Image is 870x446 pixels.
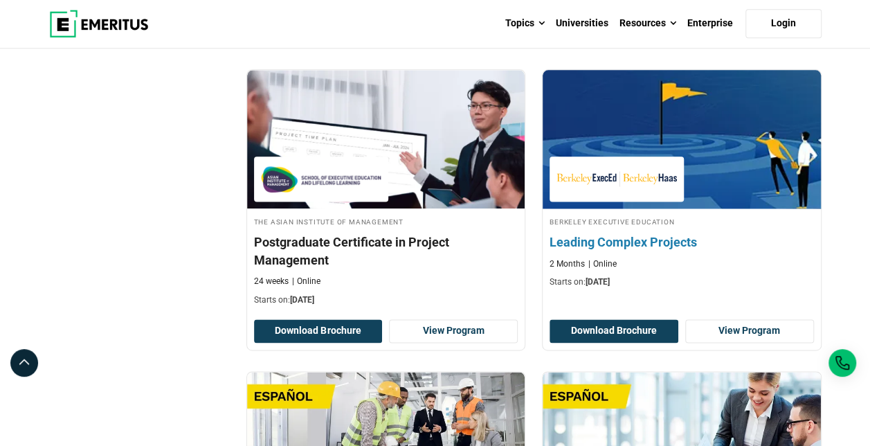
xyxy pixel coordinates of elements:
button: Download Brochure [254,319,383,343]
a: View Program [389,319,518,343]
h4: The Asian Institute of Management [254,215,518,227]
h4: Postgraduate Certificate in Project Management [254,233,518,268]
p: Starts on: [254,294,518,306]
span: [DATE] [586,277,610,287]
p: Starts on: [550,276,814,288]
a: Project Management Course by The Asian Institute of Management - September 30, 2025 The Asian Ins... [247,70,525,313]
img: Berkeley Executive Education [556,163,677,195]
img: The Asian Institute of Management [261,163,381,195]
a: Business Management Course by Berkeley Executive Education - March 26, 2026 Berkeley Executive Ed... [543,70,821,296]
h4: Leading Complex Projects [550,233,814,251]
p: Online [292,276,320,287]
h4: Berkeley Executive Education [550,215,814,227]
p: 2 Months [550,258,585,270]
p: 24 weeks [254,276,289,287]
a: Login [745,9,822,38]
span: [DATE] [290,295,314,305]
a: View Program [685,319,814,343]
p: Online [588,258,617,270]
button: Download Brochure [550,319,678,343]
img: Postgraduate Certificate in Project Management | Online Project Management Course [247,70,525,208]
img: Leading Complex Projects | Online Business Management Course [529,63,835,215]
